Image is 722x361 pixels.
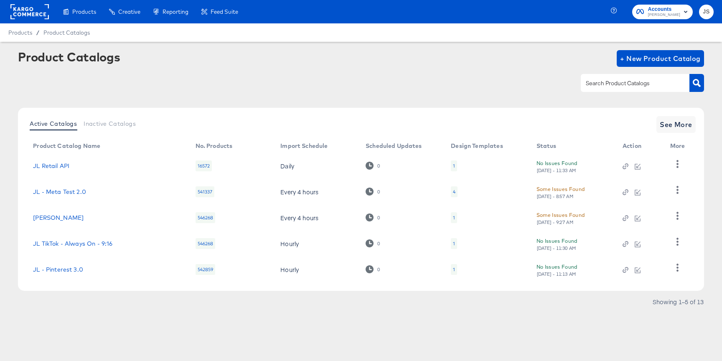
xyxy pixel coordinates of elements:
[366,142,422,149] div: Scheduled Updates
[451,212,457,223] div: 1
[632,5,693,19] button: Accounts[PERSON_NAME]
[536,185,585,199] button: Some Issues Found[DATE] - 8:57 AM
[18,50,120,64] div: Product Catalogs
[366,214,380,221] div: 0
[274,231,359,257] td: Hourly
[84,120,136,127] span: Inactive Catalogs
[451,186,458,197] div: 4
[453,266,455,273] div: 1
[453,214,455,221] div: 1
[377,189,380,195] div: 0
[366,188,380,196] div: 0
[196,186,215,197] div: 541337
[33,214,84,221] a: [PERSON_NAME]
[699,5,714,19] button: JS
[377,215,380,221] div: 0
[620,53,701,64] span: + New Product Catalog
[366,162,380,170] div: 0
[274,257,359,282] td: Hourly
[453,163,455,169] div: 1
[648,12,680,18] span: [PERSON_NAME]
[196,238,216,249] div: 546268
[33,240,112,247] a: JL TikTok - Always On - 9:16
[377,241,380,247] div: 0
[33,142,100,149] div: Product Catalog Name
[536,211,585,225] button: Some Issues Found[DATE] - 9:27 AM
[196,212,216,223] div: 546268
[280,142,328,149] div: Import Schedule
[660,119,692,130] span: See More
[8,29,32,36] span: Products
[32,29,43,36] span: /
[656,116,696,133] button: See More
[453,240,455,247] div: 1
[366,239,380,247] div: 0
[196,160,212,171] div: 16572
[702,7,710,17] span: JS
[211,8,238,15] span: Feed Suite
[648,5,680,14] span: Accounts
[196,142,233,149] div: No. Products
[451,264,457,275] div: 1
[536,185,585,193] div: Some Issues Found
[530,140,616,153] th: Status
[652,299,704,305] div: Showing 1–5 of 13
[377,163,380,169] div: 0
[274,205,359,231] td: Every 4 hours
[584,79,673,88] input: Search Product Catalogs
[451,238,457,249] div: 1
[616,140,664,153] th: Action
[536,193,574,199] div: [DATE] - 8:57 AM
[163,8,188,15] span: Reporting
[33,163,69,169] a: JL Retail API
[274,179,359,205] td: Every 4 hours
[451,142,503,149] div: Design Templates
[536,211,585,219] div: Some Issues Found
[451,160,457,171] div: 1
[453,188,455,195] div: 4
[33,266,83,273] a: JL - Pinterest 3.0
[274,153,359,179] td: Daily
[72,8,96,15] span: Products
[377,267,380,272] div: 0
[366,265,380,273] div: 0
[536,219,574,225] div: [DATE] - 9:27 AM
[118,8,140,15] span: Creative
[33,188,86,195] a: JL - Meta Test 2.0
[617,50,704,67] button: + New Product Catalog
[196,264,216,275] div: 542859
[43,29,90,36] a: Product Catalogs
[664,140,695,153] th: More
[30,120,77,127] span: Active Catalogs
